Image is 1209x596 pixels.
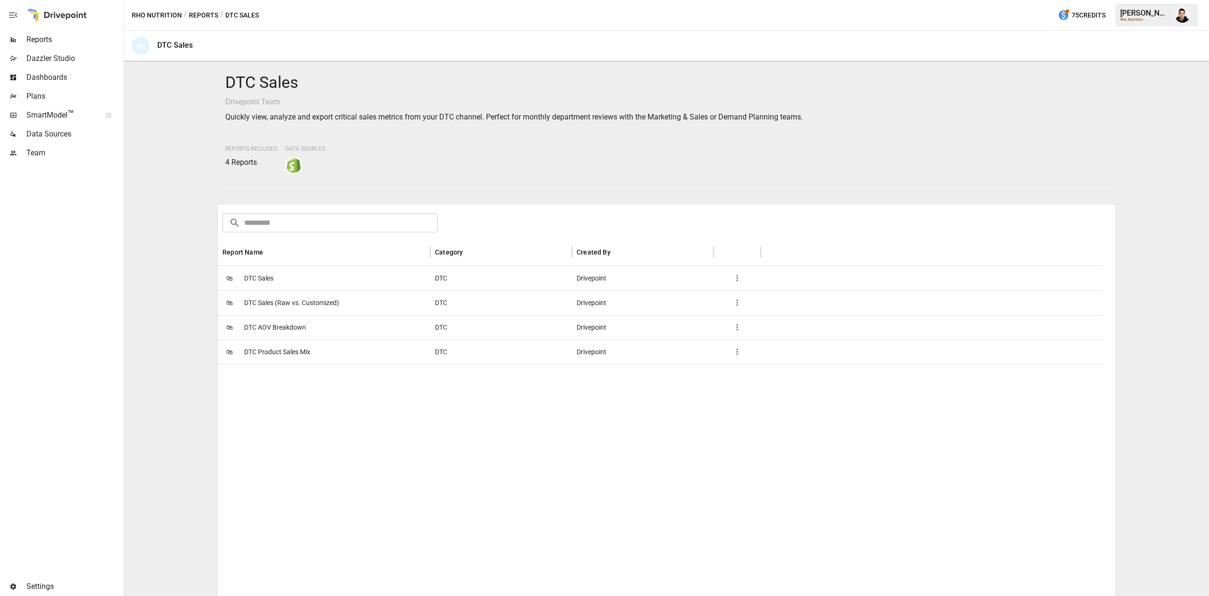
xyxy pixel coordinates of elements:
span: Dashboards [26,72,122,83]
span: Team [26,147,122,159]
span: DTC AOV Breakdown [244,315,306,340]
button: Reports [189,9,218,21]
button: Sort [464,246,477,259]
p: 4 Reports [225,157,278,168]
button: Francisco Sanchez [1169,2,1196,28]
div: DTC [430,315,572,340]
div: / [220,9,223,21]
span: Plans [26,91,122,102]
span: 🛍 [222,320,237,334]
h4: DTC Sales [225,73,1108,93]
div: [PERSON_NAME] [1120,9,1169,17]
div: 🛍 [132,37,150,55]
button: Sort [264,246,277,259]
div: DTC [430,266,572,290]
div: Drivepoint [572,266,714,290]
span: DTC Sales (Raw vs. Customized) [244,291,339,315]
div: Category [435,248,463,256]
div: Drivepoint [572,340,714,364]
span: Dazzler Studio [26,53,122,64]
span: 🛍 [222,296,237,310]
span: Data Sources [26,128,122,140]
span: DTC Product Sales Mix [244,340,310,364]
span: 🛍 [222,271,237,285]
span: Reports [26,34,122,45]
p: Drivepoint Team [225,96,1108,108]
span: 🛍 [222,345,237,359]
img: Francisco Sanchez [1175,8,1190,23]
span: Settings [26,581,122,592]
span: SmartModel [26,110,95,121]
button: Sort [612,246,625,259]
span: Reports Included [225,145,278,152]
div: Rho Nutrition [1120,17,1169,22]
button: Rho Nutrition [132,9,182,21]
img: shopify [286,158,301,173]
button: 75Credits [1054,7,1109,24]
div: Drivepoint [572,315,714,340]
div: Created By [577,248,611,256]
span: DTC Sales [244,266,273,290]
div: / [184,9,187,21]
div: DTC [430,340,572,364]
div: Drivepoint [572,290,714,315]
div: DTC [430,290,572,315]
div: Report Name [222,248,263,256]
p: Quickly view, analyze and export critical sales metrics from your DTC channel. Perfect for monthl... [225,111,1108,123]
span: ™ [68,108,74,120]
span: 75 Credits [1072,9,1106,21]
div: DTC Sales [157,41,193,50]
span: Data Sources [285,145,325,152]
